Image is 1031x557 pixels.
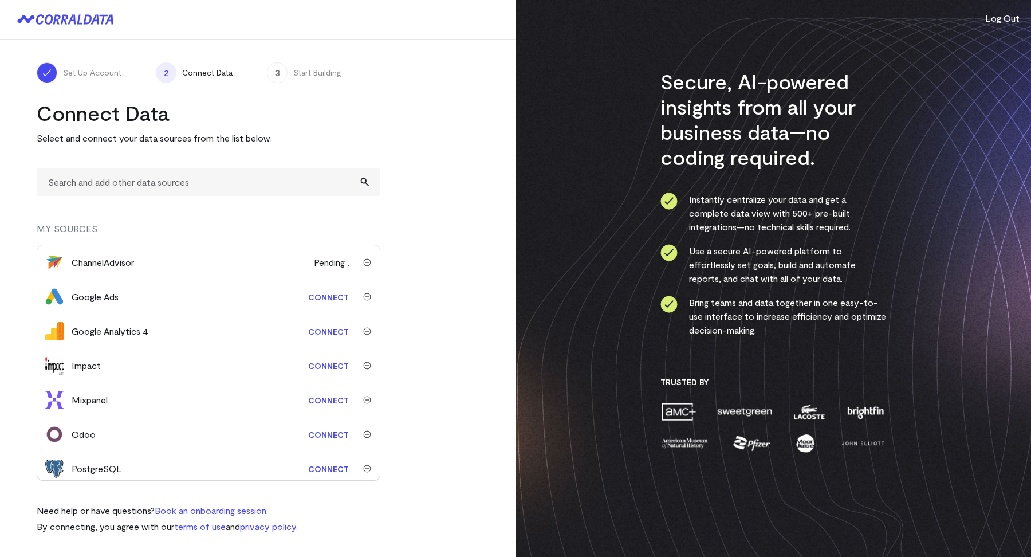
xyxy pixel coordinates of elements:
[45,288,64,306] img: google_ads-c8121f33.png
[660,193,887,234] li: Instantly centralize your data and get a complete data view with 500+ pre-built integrations—no t...
[660,377,887,387] h3: Trusted By
[302,321,355,342] a: Connect
[794,433,817,453] img: moon-juice-c312e729.png
[302,355,355,376] a: Connect
[155,505,268,516] a: Book an onboarding session.
[732,433,772,453] img: pfizer-e137f5fc.png
[72,393,108,407] div: Mixpanel
[840,433,886,453] img: john-elliott-25751c40.png
[302,390,355,411] a: Connect
[660,244,887,285] li: Use a secure AI-powered platform to effortlessly set goals, build and automate reports, and chat ...
[72,359,101,372] div: Impact
[267,62,288,83] span: 3
[363,327,371,335] img: trash-40e54a27.svg
[660,69,887,170] h3: Secure, AI-powered insights from all your business data—no coding required.
[45,322,64,340] img: google_analytics_4-4ee20295.svg
[45,391,64,409] img: mixpanel-dc8f5fa7.svg
[37,100,380,125] h2: Connect Data
[45,460,64,478] img: postgres-5a1a2aed.svg
[314,256,355,269] span: Pending
[363,362,371,370] img: trash-40e54a27.svg
[363,430,371,438] img: trash-40e54a27.svg
[45,253,64,272] img: channel_advisor-253d79db.svg
[37,222,380,245] div: MY SOURCES
[792,402,826,422] img: lacoste-7a6b0538.png
[660,244,678,261] img: ico-check-circle-4b19435c.svg
[302,424,355,445] a: Connect
[156,62,176,83] span: 2
[37,131,380,145] p: Select and connect your data sources from the list below.
[363,396,371,404] img: trash-40e54a27.svg
[660,402,697,422] img: amc-0b11a8f1.png
[45,356,64,375] img: impact-33625990.svg
[363,465,371,473] img: trash-40e54a27.svg
[660,433,710,453] img: amnh-5afada46.png
[240,521,298,532] a: privacy policy.
[72,324,148,338] div: Google Analytics 4
[72,290,119,304] div: Google Ads
[845,402,886,422] img: brightfin-a251e171.png
[293,67,341,79] span: Start Building
[302,458,355,480] a: Connect
[37,504,298,517] p: Need help or have questions?
[182,67,233,79] span: Connect Data
[37,520,298,534] p: By connecting, you agree with our and
[363,258,371,266] img: trash-40e54a27.svg
[302,287,355,308] a: Connect
[41,67,53,79] img: ico-check-white-5ff98cb1.svg
[63,67,121,79] span: Set Up Account
[72,462,122,476] div: PostgreSQL
[37,168,380,196] input: Search and add other data sources
[660,296,678,313] img: ico-check-circle-4b19435c.svg
[174,521,226,532] a: terms of use
[716,402,773,422] img: sweetgreen-1d1fb32c.png
[660,193,678,210] img: ico-check-circle-4b19435c.svg
[72,256,134,269] div: ChannelAdvisor
[72,427,96,441] div: Odoo
[363,293,371,301] img: trash-40e54a27.svg
[660,296,887,337] li: Bring teams and data together in one easy-to-use interface to increase efficiency and optimize de...
[985,11,1020,25] button: Log Out
[45,425,64,444] img: odoo-0549de51.svg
